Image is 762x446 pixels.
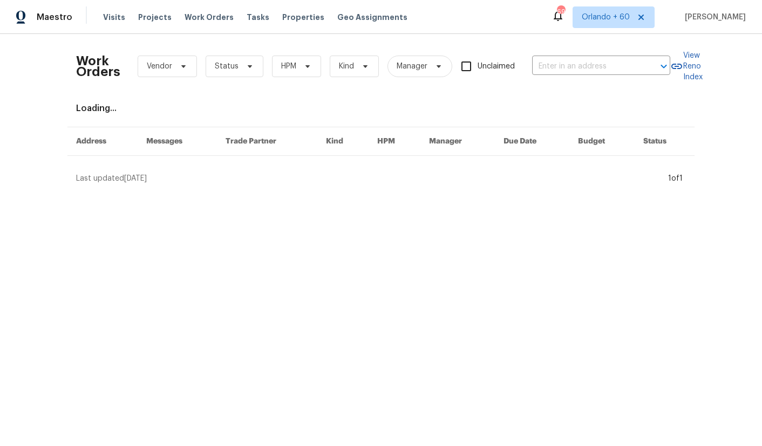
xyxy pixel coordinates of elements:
a: View Reno Index [670,50,703,83]
th: Address [67,127,138,156]
th: Trade Partner [217,127,318,156]
th: Messages [138,127,217,156]
th: Manager [420,127,495,156]
span: [DATE] [124,175,147,182]
span: [PERSON_NAME] [681,12,746,23]
input: Enter in an address [532,58,640,75]
span: Unclaimed [478,61,515,72]
span: Kind [339,61,354,72]
th: Due Date [495,127,569,156]
h2: Work Orders [76,56,120,77]
div: Last updated [76,173,665,184]
span: Properties [282,12,324,23]
th: HPM [369,127,420,156]
th: Status [635,127,695,156]
span: Manager [397,61,427,72]
span: HPM [281,61,296,72]
span: Work Orders [185,12,234,23]
button: Open [656,59,671,74]
span: Vendor [147,61,172,72]
th: Budget [569,127,635,156]
span: Status [215,61,239,72]
div: Loading... [76,103,686,114]
span: Visits [103,12,125,23]
div: 1 of 1 [668,173,683,184]
span: Maestro [37,12,72,23]
span: Orlando + 60 [582,12,630,23]
div: 693 [557,6,564,17]
span: Projects [138,12,172,23]
span: Geo Assignments [337,12,407,23]
th: Kind [317,127,369,156]
span: Tasks [247,13,269,21]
